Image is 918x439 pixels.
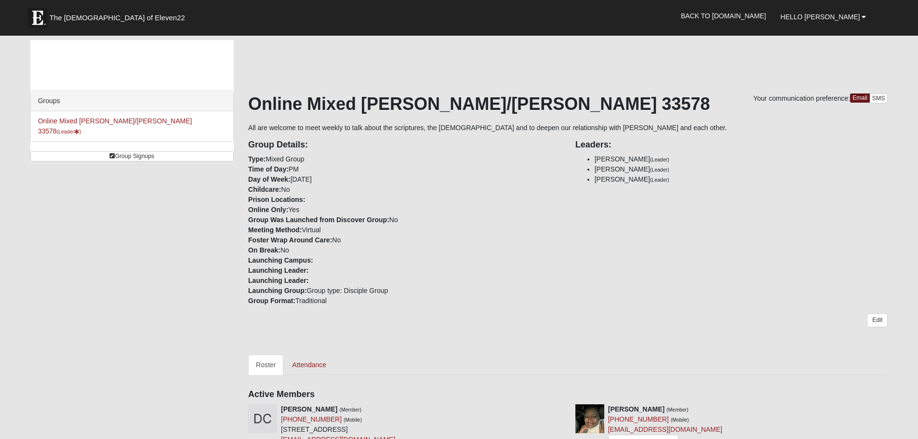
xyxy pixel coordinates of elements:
[248,389,888,400] h4: Active Members
[339,407,361,412] small: (Member)
[248,140,561,150] h4: Group Details:
[595,174,888,185] li: [PERSON_NAME]
[248,206,288,213] strong: Online Only:
[284,355,334,375] a: Attendance
[753,94,850,102] span: Your communication preference:
[30,151,234,161] a: Group Signups
[248,277,308,284] strong: Launching Leader:
[248,216,389,224] strong: Group Was Launched from Discover Group:
[248,155,266,163] strong: Type:
[248,175,291,183] strong: Day of Week:
[248,226,302,234] strong: Meeting Method:
[344,417,362,423] small: (Mobile)
[575,140,888,150] h4: Leaders:
[608,415,669,423] a: [PHONE_NUMBER]
[248,266,308,274] strong: Launching Leader:
[248,165,289,173] strong: Time of Day:
[248,186,281,193] strong: Childcare:
[248,93,888,114] h1: Online Mixed [PERSON_NAME]/[PERSON_NAME] 33578
[248,236,332,244] strong: Foster Wrap Around Care:
[595,164,888,174] li: [PERSON_NAME]
[869,93,888,104] a: SMS
[31,91,233,111] div: Groups
[674,4,773,28] a: Back to [DOMAIN_NAME]
[773,5,874,29] a: Hello [PERSON_NAME]
[57,129,81,134] small: (Leader )
[241,133,568,306] div: Mixed Group PM [DATE] No Yes No Virtual No No Group type: Disciple Group Traditional
[248,196,305,203] strong: Prison Locations:
[666,407,689,412] small: (Member)
[608,405,665,413] strong: [PERSON_NAME]
[248,297,295,305] strong: Group Format:
[248,246,280,254] strong: On Break:
[281,405,337,413] strong: [PERSON_NAME]
[28,8,47,27] img: Eleven22 logo
[650,177,669,183] small: (Leader)
[867,313,888,327] a: Edit
[781,13,860,21] span: Hello [PERSON_NAME]
[671,417,689,423] small: (Mobile)
[248,355,283,375] a: Roster
[38,117,192,135] a: Online Mixed [PERSON_NAME]/[PERSON_NAME] 33578(Leader)
[650,157,669,162] small: (Leader)
[248,287,306,294] strong: Launching Group:
[50,13,185,23] span: The [DEMOGRAPHIC_DATA] of Eleven22
[23,3,216,27] a: The [DEMOGRAPHIC_DATA] of Eleven22
[650,167,669,173] small: (Leader)
[850,93,870,103] a: Email
[281,415,342,423] a: [PHONE_NUMBER]
[595,154,888,164] li: [PERSON_NAME]
[248,256,313,264] strong: Launching Campus:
